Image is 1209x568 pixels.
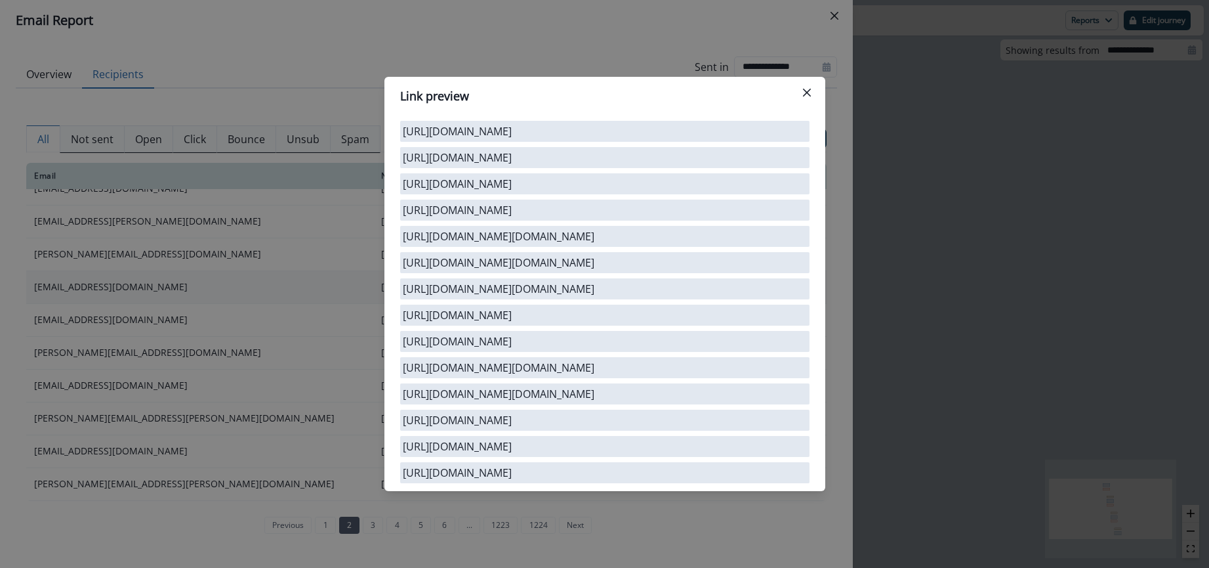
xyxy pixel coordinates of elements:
[796,82,817,103] button: Close
[400,121,809,142] div: [URL][DOMAIN_NAME]
[400,252,809,273] div: [URL][DOMAIN_NAME][DOMAIN_NAME]
[400,410,809,431] div: [URL][DOMAIN_NAME]
[400,173,809,194] div: [URL][DOMAIN_NAME]
[384,77,825,116] header: Link preview
[400,278,809,299] div: [URL][DOMAIN_NAME][DOMAIN_NAME]
[400,383,809,404] div: [URL][DOMAIN_NAME][DOMAIN_NAME]
[400,462,809,483] div: [URL][DOMAIN_NAME]
[400,226,809,247] div: [URL][DOMAIN_NAME][DOMAIN_NAME]
[400,357,809,378] div: [URL][DOMAIN_NAME][DOMAIN_NAME]
[400,147,809,168] div: [URL][DOMAIN_NAME]
[400,436,809,457] div: [URL][DOMAIN_NAME]
[400,200,809,221] div: [URL][DOMAIN_NAME]
[400,331,809,352] div: [URL][DOMAIN_NAME]
[400,305,809,326] div: [URL][DOMAIN_NAME]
